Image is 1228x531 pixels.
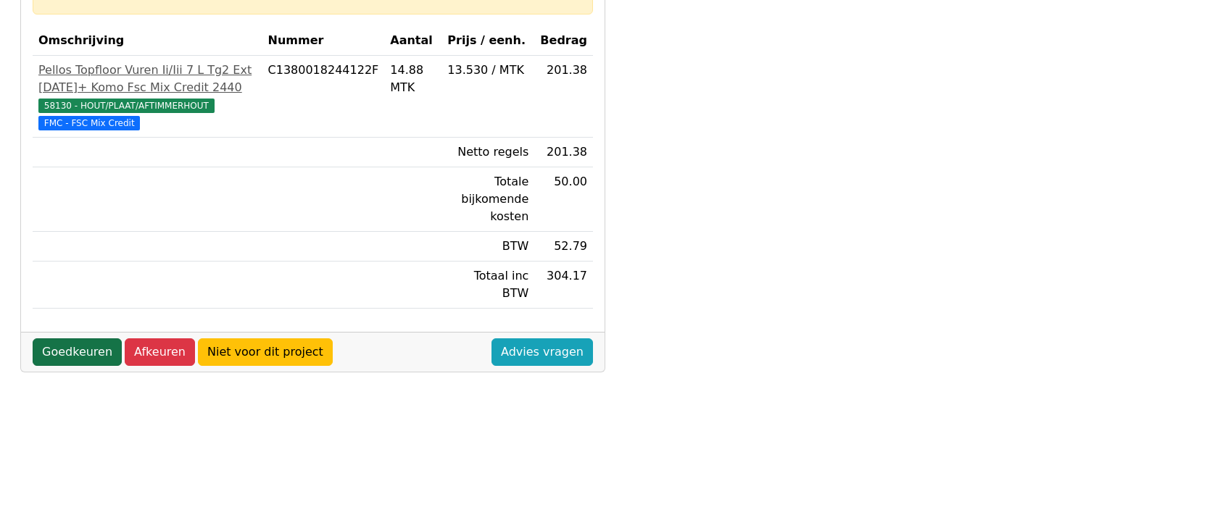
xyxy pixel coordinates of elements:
a: Pellos Topfloor Vuren Ii/Iii 7 L Tg2 Ext [DATE]+ Komo Fsc Mix Credit 244058130 - HOUT/PLAAT/AFTIM... [38,62,257,131]
a: Afkeuren [125,338,195,366]
a: Advies vragen [491,338,593,366]
th: Bedrag [534,26,593,56]
td: BTW [441,232,534,262]
div: 13.530 / MTK [447,62,528,79]
th: Prijs / eenh. [441,26,534,56]
th: Aantal [384,26,441,56]
td: Netto regels [441,138,534,167]
a: Niet voor dit project [198,338,333,366]
td: 50.00 [534,167,593,232]
td: 304.17 [534,262,593,309]
span: FMC - FSC Mix Credit [38,116,140,130]
th: Nummer [262,26,385,56]
td: Totaal inc BTW [441,262,534,309]
td: 201.38 [534,56,593,138]
div: Pellos Topfloor Vuren Ii/Iii 7 L Tg2 Ext [DATE]+ Komo Fsc Mix Credit 2440 [38,62,257,96]
td: Totale bijkomende kosten [441,167,534,232]
span: 58130 - HOUT/PLAAT/AFTIMMERHOUT [38,99,215,113]
th: Omschrijving [33,26,262,56]
div: 14.88 MTK [390,62,436,96]
a: Goedkeuren [33,338,122,366]
td: 52.79 [534,232,593,262]
td: C1380018244122F [262,56,385,138]
td: 201.38 [534,138,593,167]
